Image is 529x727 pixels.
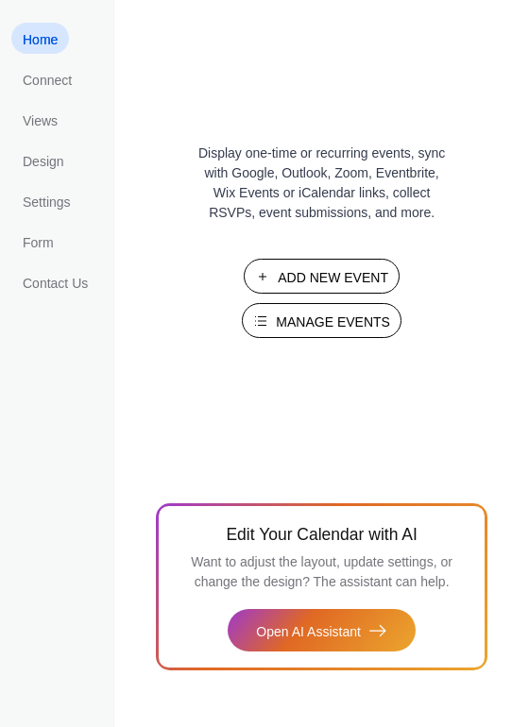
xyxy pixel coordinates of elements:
span: Add New Event [278,268,388,288]
span: Manage Events [276,313,390,332]
span: Connect [23,71,72,91]
a: Connect [11,63,83,94]
a: Home [11,23,69,54]
a: Settings [11,185,82,216]
button: Open AI Assistant [228,609,416,651]
span: Open AI Assistant [256,622,361,642]
span: Display one-time or recurring events, sync with Google, Outlook, Zoom, Eventbrite, Wix Events or ... [195,144,450,223]
span: Form [23,233,54,253]
a: Design [11,144,76,176]
span: Want to adjust the layout, update settings, or change the design? The assistant can help. [191,554,452,589]
span: Views [23,111,58,131]
span: Home [23,30,58,50]
button: Add New Event [244,259,400,294]
a: Form [11,226,65,257]
span: Contact Us [23,274,88,294]
button: Manage Events [242,303,401,338]
span: Settings [23,193,71,212]
a: Contact Us [11,266,99,297]
span: Edit Your Calendar with AI [226,521,417,548]
span: Design [23,152,64,172]
a: Views [11,104,69,135]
